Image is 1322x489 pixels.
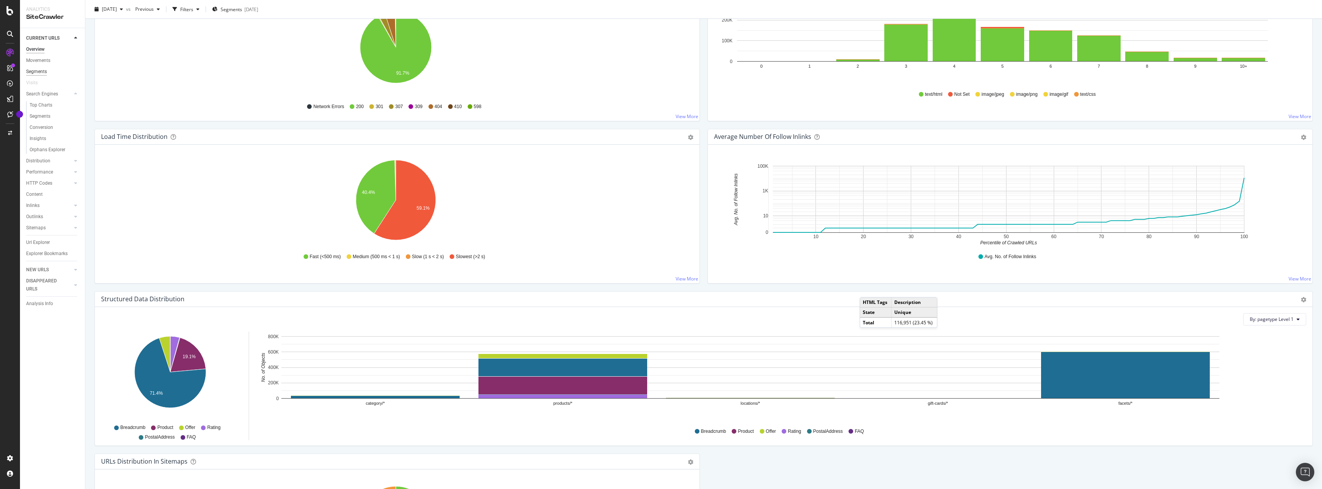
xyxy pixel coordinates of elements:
span: text/css [1080,91,1096,98]
span: 598 [474,103,482,110]
span: 410 [454,103,462,110]
a: Explorer Bookmarks [26,250,80,258]
a: Analysis Info [26,300,80,308]
a: View More [676,275,698,282]
button: Segments[DATE] [209,3,261,15]
span: 309 [415,103,422,110]
text: 4 [953,64,955,68]
td: 116,951 (23.45 %) [891,317,937,327]
span: Breadcrumb [701,428,726,435]
div: gear [1301,135,1306,140]
td: HTML Tags [860,297,891,307]
button: By: pagetype Level 1 [1243,313,1306,325]
div: gear [688,459,693,465]
div: Outlinks [26,213,43,221]
span: 301 [375,103,383,110]
svg: A chart. [103,332,237,421]
text: 400K [268,365,279,370]
span: Slow (1 s < 2 s) [412,254,444,260]
svg: A chart. [101,7,691,96]
span: Not Set [954,91,970,98]
text: 8 [1146,64,1148,68]
a: Segments [26,68,80,76]
div: Overview [26,45,45,53]
div: gear [688,135,693,140]
svg: A chart. [258,332,1300,421]
text: 5 [1001,64,1003,68]
text: 60 [1051,234,1056,239]
div: Analysis Info [26,300,53,308]
text: 100K [757,164,768,169]
a: Insights [30,135,80,143]
text: 9 [1194,64,1196,68]
a: Segments [30,112,80,120]
div: Movements [26,57,50,65]
span: vs [126,6,132,12]
div: Top Charts [30,101,52,109]
text: locations/* [741,401,760,406]
span: FAQ [855,428,864,435]
a: Sitemaps [26,224,72,232]
div: Open Intercom Messenger [1296,463,1314,481]
div: HTTP Codes [26,179,52,187]
text: products/* [553,401,573,406]
button: [DATE] [91,3,126,15]
a: View More [1289,113,1311,120]
div: Load Time Distribution [101,133,168,140]
td: Description [891,297,937,307]
div: Explorer Bookmarks [26,250,68,258]
text: 10 [813,234,819,239]
span: image/gif [1050,91,1068,98]
a: Conversion [30,124,80,132]
div: Visits [26,79,38,87]
a: View More [1289,275,1311,282]
div: Analytics [26,6,79,13]
text: 80 [1146,234,1152,239]
a: DISAPPEARED URLS [26,277,72,293]
span: 2025 Aug. 28th [102,6,117,12]
span: Medium (500 ms < 1 s) [353,254,400,260]
text: 70 [1099,234,1104,239]
span: Rating [788,428,801,435]
text: 59.1% [417,205,430,211]
a: Inlinks [26,202,72,210]
span: 307 [395,103,403,110]
div: Url Explorer [26,239,50,247]
a: Url Explorer [26,239,80,247]
td: Total [860,317,891,327]
text: Avg. No. of Follow Inlinks [733,174,739,226]
text: 0 [730,59,732,64]
button: Previous [132,3,163,15]
span: Product [738,428,754,435]
text: facets/* [1118,401,1133,406]
span: By: pagetype Level 1 [1250,316,1294,322]
span: Slowest (>2 s) [456,254,485,260]
a: Distribution [26,157,72,165]
a: Performance [26,168,72,176]
text: category/* [366,401,385,406]
span: Rating [207,424,221,431]
div: gear [1301,297,1306,302]
text: 800K [268,334,279,339]
text: 30 [908,234,914,239]
div: URLs Distribution in Sitemaps [101,457,188,465]
div: Segments [26,68,47,76]
a: HTTP Codes [26,179,72,187]
div: NEW URLS [26,266,49,274]
div: Tooltip anchor [16,111,23,118]
a: Search Engines [26,90,72,98]
td: Unique [891,307,937,318]
div: DISAPPEARED URLS [26,277,65,293]
span: Breadcrumb [120,424,145,431]
svg: A chart. [714,157,1304,246]
span: Offer [185,424,195,431]
span: 404 [435,103,442,110]
span: PostalAddress [813,428,843,435]
text: 40.4% [362,190,375,195]
text: 1 [809,64,811,68]
svg: A chart. [101,157,691,246]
